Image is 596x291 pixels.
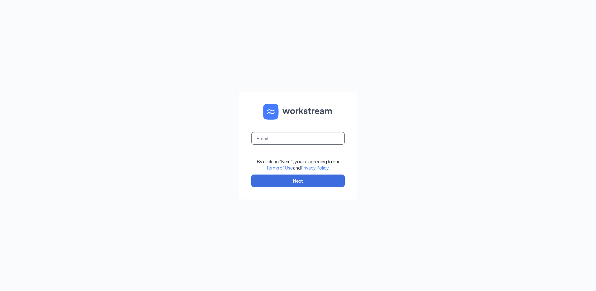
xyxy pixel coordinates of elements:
img: WS logo and Workstream text [263,104,333,120]
a: Privacy Policy [301,165,329,170]
button: Next [251,175,345,187]
input: Email [251,132,345,145]
div: By clicking "Next", you're agreeing to our and . [257,158,339,171]
a: Terms of Use [267,165,293,170]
